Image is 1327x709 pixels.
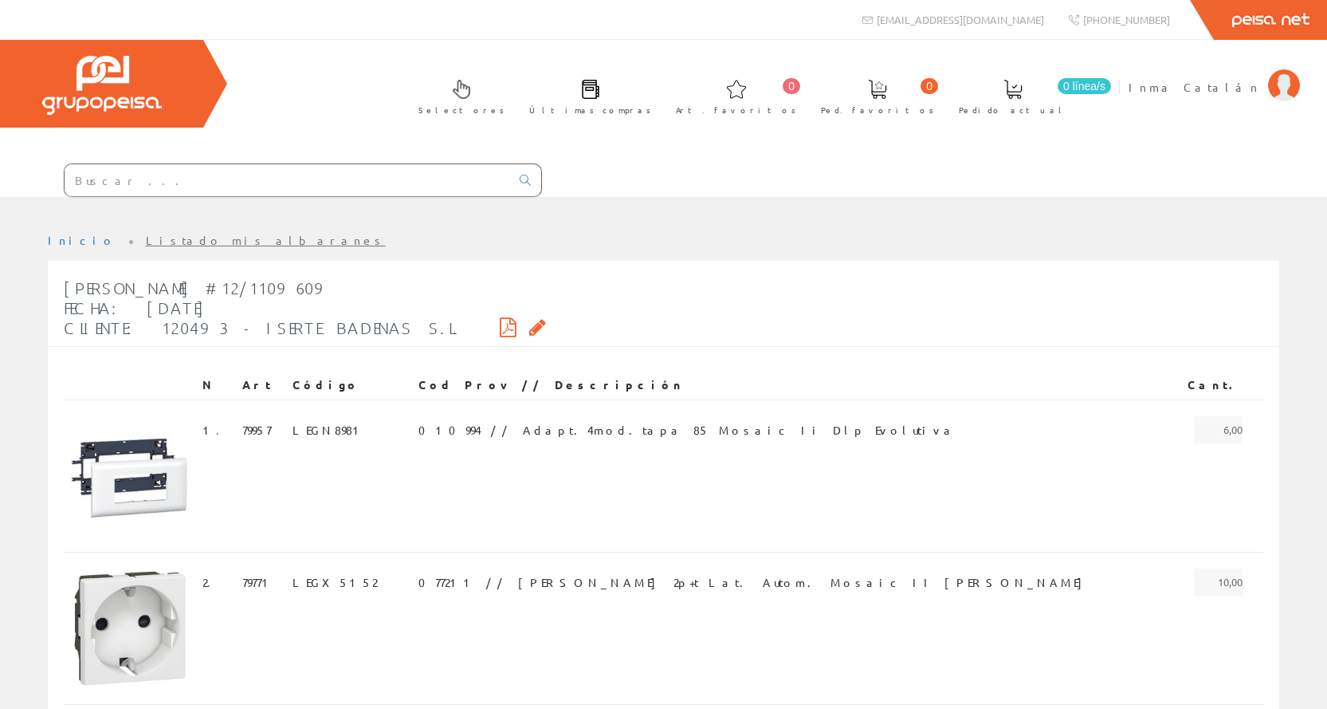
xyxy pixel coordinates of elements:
a: . [216,423,230,437]
th: Código [286,371,412,400]
span: 077211 // [PERSON_NAME] 2p+t Lat. Autom. Mosaic II [PERSON_NAME] [418,569,1090,596]
a: Inma Catalán [1129,66,1300,81]
a: Listado mis albaranes [146,233,386,247]
span: [EMAIL_ADDRESS][DOMAIN_NAME] [877,13,1044,26]
span: Últimas compras [529,102,651,118]
span: 1 [202,416,230,443]
th: N [196,371,236,400]
img: Grupo Peisa [42,56,162,115]
span: Art. favoritos [676,102,796,118]
span: LEGX5152 [292,569,377,596]
img: Foto artículo (150x150) [70,416,190,536]
a: Selectores [402,66,512,124]
span: 0 [921,78,938,94]
a: Inicio [48,233,116,247]
span: 010994 // Adapt.4mod.tapa 85 Mosaic Ii Dlp Evolutiva [418,416,956,443]
span: Pedido actual [959,102,1067,118]
span: 10,00 [1195,569,1243,596]
th: Cod Prov // Descripción [412,371,1173,400]
th: Cant. [1174,371,1250,400]
span: 2 [202,569,221,596]
span: LEGN8981 [292,416,366,443]
i: Solicitar por email copia firmada [529,321,546,333]
a: Últimas compras [513,66,659,124]
span: Selectores [418,102,504,118]
span: 79957 [242,416,271,443]
span: Ped. favoritos [821,102,934,118]
th: Art [236,371,286,400]
i: Descargar PDF [500,321,516,333]
span: 0 [783,78,800,94]
span: [PERSON_NAME] #12/1109609 Fecha: [DATE] Cliente: 120493 - ISERTE BADENAS S.L. [64,278,461,337]
span: [PHONE_NUMBER] [1083,13,1170,26]
span: 0 línea/s [1058,78,1111,94]
a: . [207,575,221,589]
span: 79771 [242,569,275,596]
span: Inma Catalán [1129,79,1260,95]
input: Buscar ... [65,164,510,196]
img: Foto artículo (150x150) [70,569,190,688]
span: 6,00 [1195,416,1243,443]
